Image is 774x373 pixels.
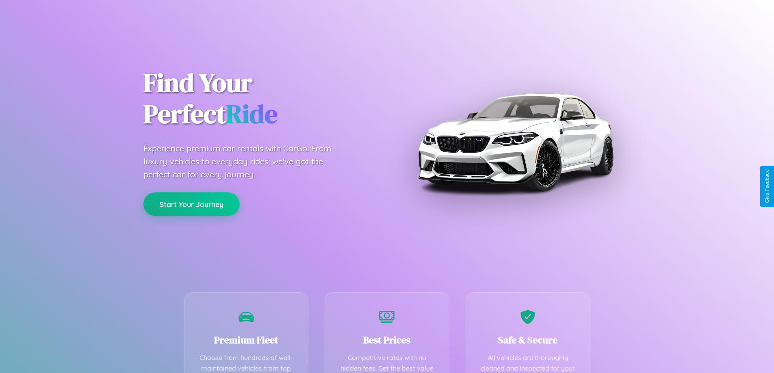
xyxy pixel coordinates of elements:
span: Ride [226,96,278,132]
button: Start Your Journey [143,192,240,216]
p: Experience premium car rentals with CarGo. From luxury vehicles to everyday rides, we've got the ... [143,142,347,181]
h3: Best Prices [337,333,437,347]
div: Give Feedback [764,170,770,203]
h1: Find Your Perfect [143,67,375,130]
h3: Safe & Secure [478,333,578,347]
img: Premium BMW car rental vehicle [414,41,617,244]
h3: Premium Fleet [197,333,296,347]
